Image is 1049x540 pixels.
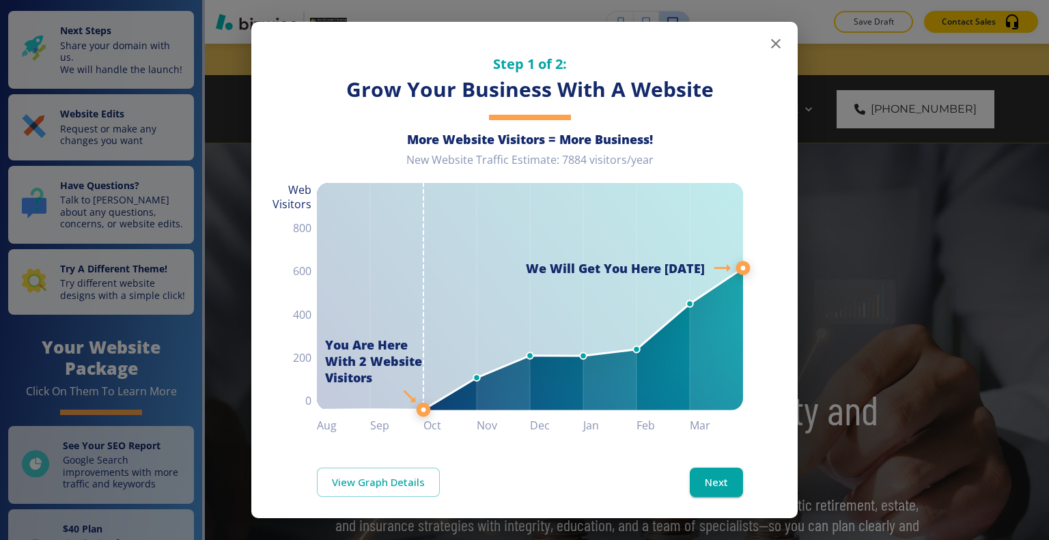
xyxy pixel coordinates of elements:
[317,416,370,435] h6: Aug
[690,416,743,435] h6: Mar
[637,416,690,435] h6: Feb
[690,468,743,496] button: Next
[317,468,440,496] a: View Graph Details
[317,55,743,73] h5: Step 1 of 2:
[370,416,423,435] h6: Sep
[317,153,743,178] div: New Website Traffic Estimate: 7884 visitors/year
[317,76,743,104] h3: Grow Your Business With A Website
[530,416,583,435] h6: Dec
[583,416,637,435] h6: Jan
[477,416,530,435] h6: Nov
[317,131,743,147] h6: More Website Visitors = More Business!
[423,416,477,435] h6: Oct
